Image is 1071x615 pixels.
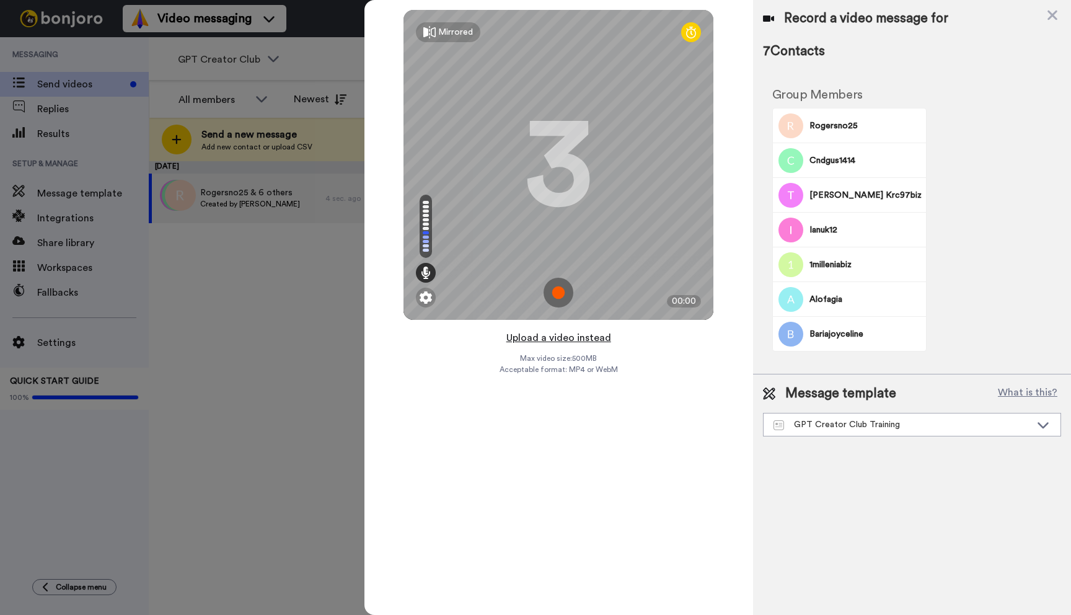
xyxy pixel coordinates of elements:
div: GPT Creator Club Training [773,418,1031,431]
span: Rogersno25 [809,120,922,132]
button: What is this? [994,384,1061,403]
div: 00:00 [667,295,701,307]
img: Message-temps.svg [773,420,784,430]
span: Cndgus1414 [809,154,922,167]
img: Image of Rogersno25 [778,113,803,138]
img: Image of Bariajoyceline [778,322,803,347]
span: Bariajoyceline [809,328,922,340]
h2: Group Members [772,88,927,102]
span: Acceptable format: MP4 or WebM [500,365,618,374]
img: ic_gear.svg [420,291,432,304]
img: Image of Ianuk12 [778,218,803,242]
span: [PERSON_NAME] Krc97biz [809,189,922,201]
img: Image of Cndgus1414 [778,148,803,173]
span: Max video size: 500 MB [520,353,597,363]
span: 1milleniabiz [809,259,922,271]
span: Alofagia [809,293,922,306]
button: Upload a video instead [503,330,615,346]
div: 3 [524,118,593,211]
img: Image of 1milleniabiz [778,252,803,277]
img: ic_record_start.svg [544,278,573,307]
img: Image of Tomas krc97biz [778,183,803,208]
span: Message template [785,384,896,403]
img: Image of Alofagia [778,287,803,312]
span: Ianuk12 [809,224,922,236]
